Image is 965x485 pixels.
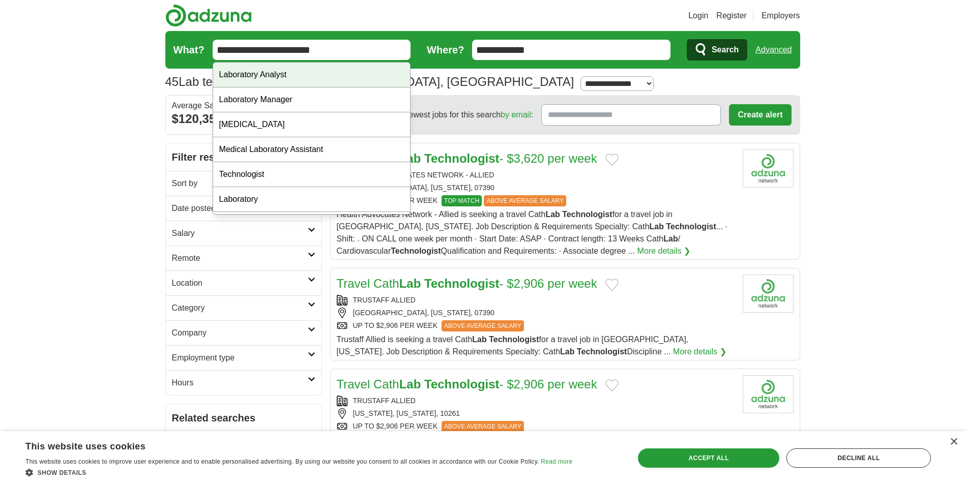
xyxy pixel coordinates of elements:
[337,170,735,180] div: HEALTH ADVOCATES NETWORK - ALLIED
[172,177,308,190] h2: Sort by
[562,210,612,219] strong: Technologist
[743,275,794,313] img: Company logo
[399,277,421,290] strong: Lab
[337,210,728,255] span: Health Advocates Network - Allied is seeking a travel Cath for a travel job in [GEOGRAPHIC_DATA],...
[172,327,308,339] h2: Company
[337,195,735,206] div: UP TO $3,620 PER WEEK
[166,270,321,295] a: Location
[25,437,547,452] div: This website uses cookies
[213,63,411,87] div: Laboratory Analyst
[165,75,574,88] h1: Lab technologist Jobs in [GEOGRAPHIC_DATA], [GEOGRAPHIC_DATA]
[501,110,531,119] a: by email
[442,421,524,432] span: ABOVE AVERAGE SALARY
[442,320,524,331] span: ABOVE AVERAGE SALARY
[172,302,308,314] h2: Category
[337,396,735,406] div: TRUSTAFF ALLIED
[729,104,791,126] button: Create alert
[166,171,321,196] a: Sort by
[605,154,619,166] button: Add to favorite jobs
[560,347,574,356] strong: Lab
[687,39,747,60] button: Search
[172,110,315,128] div: $120,351
[166,370,321,395] a: Hours
[762,10,800,22] a: Employers
[712,40,739,60] span: Search
[666,222,716,231] strong: Technologist
[743,149,794,188] img: Company logo
[337,320,735,331] div: UP TO $2,906 PER WEEK
[424,377,500,391] strong: Technologist
[337,421,735,432] div: UP TO $2,906 PER WEEK
[337,295,735,306] div: TRUSTAFF ALLIED
[172,352,308,364] h2: Employment type
[786,448,931,468] div: Decline all
[213,212,411,237] div: Medical Laboratory
[605,379,619,391] button: Add to favorite jobs
[172,377,308,389] h2: Hours
[577,347,627,356] strong: Technologist
[166,320,321,345] a: Company
[650,222,664,231] strong: Lab
[213,187,411,212] div: Laboratory
[213,87,411,112] div: Laboratory Manager
[25,458,539,465] span: This website uses cookies to improve user experience and to enable personalised advertising. By u...
[605,279,619,291] button: Add to favorite jobs
[950,438,957,446] div: Close
[673,346,726,358] a: More details ❯
[637,245,691,257] a: More details ❯
[391,247,441,255] strong: Technologist
[173,42,204,57] label: What?
[172,102,315,110] div: Average Salary
[359,109,533,121] span: Receive the newest jobs for this search :
[337,408,735,419] div: [US_STATE], [US_STATE], 10261
[541,458,572,465] a: Read more, opens a new window
[755,40,792,60] a: Advanced
[337,151,597,165] a: Travel CathLab Technologist- $3,620 per week
[166,345,321,370] a: Employment type
[213,162,411,187] div: Technologist
[172,252,308,264] h2: Remote
[166,246,321,270] a: Remote
[166,143,321,171] h2: Filter results
[427,42,464,57] label: Where?
[743,375,794,413] img: Company logo
[484,195,566,206] span: ABOVE AVERAGE SALARY
[337,335,689,356] span: Trustaff Allied is seeking a travel Cath for a travel job in [GEOGRAPHIC_DATA], [US_STATE]. Job D...
[165,4,252,27] img: Adzuna logo
[213,137,411,162] div: Medical Laboratory Assistant
[172,410,315,426] h2: Related searches
[166,221,321,246] a: Salary
[337,377,597,391] a: Travel CathLab Technologist- $2,906 per week
[25,467,572,477] div: Show details
[337,308,735,318] div: [GEOGRAPHIC_DATA], [US_STATE], 07390
[38,469,86,476] span: Show details
[638,448,779,468] div: Accept all
[165,73,179,91] span: 45
[337,277,597,290] a: Travel CathLab Technologist- $2,906 per week
[166,295,321,320] a: Category
[424,277,500,290] strong: Technologist
[172,227,308,239] h2: Salary
[663,234,678,243] strong: Lab
[166,196,321,221] a: Date posted
[172,202,308,215] h2: Date posted
[472,335,486,344] strong: Lab
[399,377,421,391] strong: Lab
[688,10,708,22] a: Login
[716,10,747,22] a: Register
[545,210,560,219] strong: Lab
[442,195,482,206] span: TOP MATCH
[337,183,735,193] div: [GEOGRAPHIC_DATA], [US_STATE], 07390
[424,151,500,165] strong: Technologist
[213,112,411,137] div: [MEDICAL_DATA]
[489,335,539,344] strong: Technologist
[172,277,308,289] h2: Location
